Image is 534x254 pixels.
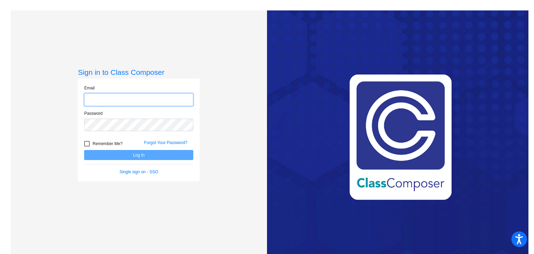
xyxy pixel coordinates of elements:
[144,140,187,145] a: Forgot Your Password?
[78,68,200,77] h3: Sign in to Class Composer
[84,110,103,117] label: Password
[92,140,122,148] span: Remember Me?
[84,85,95,91] label: Email
[120,169,158,174] a: Single sign on - SSO
[84,150,193,160] button: Log In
